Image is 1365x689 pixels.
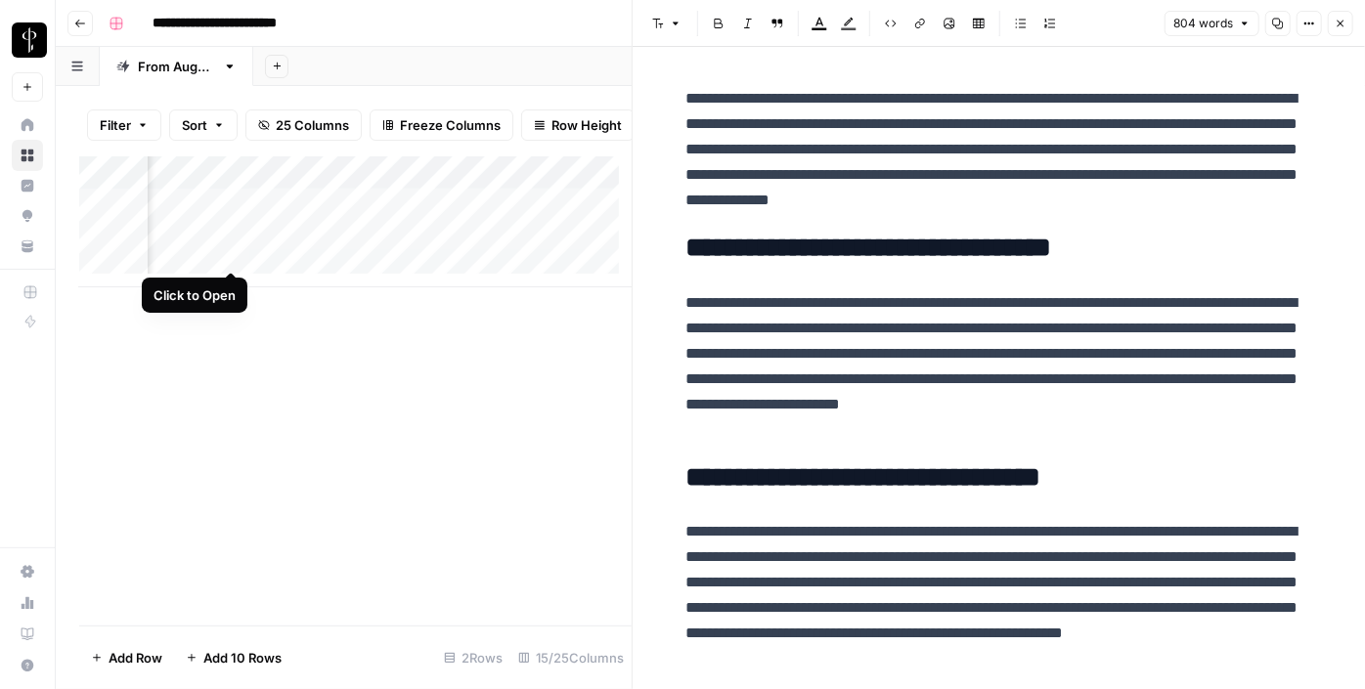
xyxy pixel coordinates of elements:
[12,200,43,232] a: Opportunities
[521,109,635,141] button: Row Height
[154,285,236,305] div: Click to Open
[182,115,207,135] span: Sort
[203,648,282,667] span: Add 10 Rows
[109,648,162,667] span: Add Row
[12,140,43,171] a: Browse
[100,115,131,135] span: Filter
[510,642,632,673] div: 15/25 Columns
[1165,11,1259,36] button: 804 words
[12,109,43,141] a: Home
[100,47,253,86] a: From [DATE]
[245,109,362,141] button: 25 Columns
[551,115,622,135] span: Row Height
[12,556,43,587] a: Settings
[276,115,349,135] span: 25 Columns
[12,231,43,262] a: Your Data
[12,170,43,201] a: Insights
[169,109,238,141] button: Sort
[12,22,47,58] img: LP Production Workloads Logo
[138,57,215,76] div: From [DATE]
[79,642,174,673] button: Add Row
[370,109,513,141] button: Freeze Columns
[400,115,501,135] span: Freeze Columns
[12,16,43,65] button: Workspace: LP Production Workloads
[174,642,293,673] button: Add 10 Rows
[12,650,43,681] button: Help + Support
[12,587,43,619] a: Usage
[1173,15,1233,32] span: 804 words
[87,109,161,141] button: Filter
[12,619,43,650] a: Learning Hub
[436,642,510,673] div: 2 Rows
